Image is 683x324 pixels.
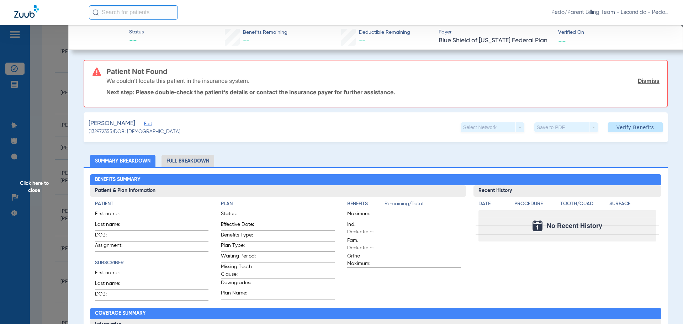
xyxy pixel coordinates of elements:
app-breakdown-title: Procedure [514,200,558,210]
span: Ind. Deductible: [347,221,382,236]
input: Search for patients [89,5,178,20]
span: -- [359,38,365,44]
app-breakdown-title: Date [478,200,508,210]
span: Last name: [95,221,130,230]
img: error-icon [92,68,101,76]
app-breakdown-title: Tooth/Quad [560,200,607,210]
img: Calendar [533,221,542,231]
h4: Tooth/Quad [560,200,607,208]
li: Summary Breakdown [90,155,155,167]
span: Verify Benefits [616,124,654,130]
button: Verify Benefits [608,122,663,132]
li: Full Breakdown [162,155,214,167]
span: -- [129,36,144,46]
span: First name: [95,269,130,279]
h2: Coverage Summary [90,308,662,319]
span: Blue Shield of [US_STATE] Federal Plan [439,36,552,45]
span: Downgrades: [221,279,256,289]
span: Deductible Remaining [359,29,410,36]
span: First name: [95,210,130,220]
span: No Recent History [547,222,602,229]
h4: Plan [221,200,335,208]
iframe: Chat Widget [647,290,683,324]
h4: Subscriber [95,259,209,267]
span: Benefits Remaining [243,29,287,36]
app-breakdown-title: Surface [609,200,656,210]
span: Plan Type: [221,242,256,251]
span: Ortho Maximum: [347,253,382,267]
span: Waiting Period: [221,253,256,262]
span: Plan Name: [221,290,256,299]
span: Last name: [95,280,130,290]
h4: Surface [609,200,656,208]
span: Effective Date: [221,221,256,230]
span: [PERSON_NAME] [89,119,135,128]
span: Fam. Deductible: [347,237,382,252]
span: Maximum: [347,210,382,220]
p: We couldn’t locate this patient in the insurance system. [106,77,249,84]
img: Search Icon [92,9,99,16]
h4: Patient [95,200,209,208]
img: Zuub Logo [14,5,39,18]
span: Benefits Type: [221,232,256,241]
span: DOB: [95,232,130,241]
span: Status [129,28,144,36]
span: DOB: [95,291,130,300]
span: -- [558,37,566,44]
h3: Patient Not Found [106,68,660,75]
span: Pedo/Parent Billing Team - Escondido - Pedo | The Super Dentists [551,9,669,16]
h3: Recent History [473,185,662,197]
h4: Procedure [514,200,558,208]
span: Missing Tooth Clause: [221,263,256,278]
h4: Benefits [347,200,385,208]
app-breakdown-title: Benefits [347,200,385,210]
h2: Benefits Summary [90,174,662,186]
span: Verified On [558,29,672,36]
p: Next step: Please double-check the patient’s details or contact the insurance payer for further a... [106,89,660,96]
span: Status: [221,210,256,220]
h3: Patient & Plan Information [90,185,466,197]
span: Edit [144,121,150,128]
span: Assignment: [95,242,130,251]
span: Remaining/Total [385,200,461,210]
h4: Date [478,200,508,208]
span: (132972355) DOB: [DEMOGRAPHIC_DATA] [89,128,180,136]
a: Dismiss [638,77,660,84]
span: Payer [439,28,552,36]
span: -- [243,38,249,44]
